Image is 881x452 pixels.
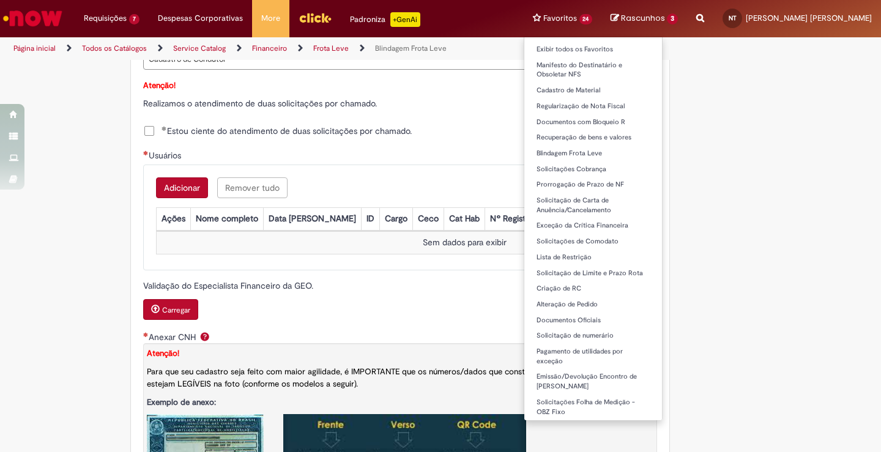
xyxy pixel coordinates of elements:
span: Anexar CNH [149,332,198,343]
button: Carregar anexo de Validação do Especialista Financeiro da GEO. [143,299,198,320]
a: Blindagem Frota Leve [375,43,447,53]
a: Cadastro de Material [524,84,663,97]
span: Usuários [149,150,184,161]
a: Pagamento de utilidades por exceção [524,345,663,368]
a: Documentos Oficiais [524,314,663,327]
a: Exceção da Crítica Financeira [524,219,663,232]
a: Exibir todos os Favoritos [524,43,663,56]
button: Add a row for Usuários [156,177,208,198]
a: Solicitação de Carta de Anuência/Cancelamento [524,194,663,217]
ul: Favoritos [524,37,663,421]
strong: Exemplo de anexo: [147,397,216,407]
span: More [261,12,280,24]
div: Padroniza [350,12,420,27]
span: Rascunhos [621,12,665,24]
span: Validação do Especialista Financeiro da GEO. [143,280,316,291]
a: Solicitação de numerário [524,329,663,343]
a: Solicitações de Comodato [524,235,663,248]
a: Prorrogação de Prazo de NF [524,178,663,191]
th: Nome completo [190,207,263,230]
th: Data [PERSON_NAME] [263,207,361,230]
a: Recuperação de bens e valores [524,131,663,144]
p: Realizamos o atendimento de duas solicitações por chamado. [143,97,657,109]
th: Nº Registro CNH [485,207,559,230]
a: Página inicial [13,43,56,53]
img: click_logo_yellow_360x200.png [299,9,332,27]
p: +GenAi [390,12,420,27]
span: Para que seu cadastro seja feito com maior agilidade, é IMPORTANTE que os números/dados que const... [147,366,613,389]
span: 3 [667,13,678,24]
a: Lista de Restrição [524,251,663,264]
strong: Atenção! [147,348,179,358]
span: Estou ciente do atendimento de duas solicitações por chamado. [162,125,412,137]
ul: Trilhas de página [9,37,578,60]
th: Cat Hab [444,207,485,230]
a: Alteração de Pedido [524,298,663,311]
span: [PERSON_NAME] [PERSON_NAME] [746,13,872,23]
span: Requisições [84,12,127,24]
a: Solicitação de Limite e Prazo Rota [524,267,663,280]
span: 7 [129,14,139,24]
a: Solicitações Folha de Medição - OBZ Fixo [524,396,663,418]
span: Necessários [143,332,149,337]
th: Ceco [412,207,444,230]
a: Todos os Catálogos [82,43,147,53]
a: Criação de RC [524,282,663,295]
span: Favoritos [543,12,577,24]
span: NT [729,14,737,22]
a: Documentos com Bloqueio R [524,116,663,129]
th: ID [361,207,379,230]
small: Carregar [162,305,190,315]
a: Emissão/Devolução Encontro de [PERSON_NAME] [524,370,663,393]
span: Ajuda para Anexar CNH [198,332,212,341]
a: Solicitações Cobrança [524,163,663,176]
a: Rascunhos [611,13,678,24]
img: ServiceNow [1,6,64,31]
span: 24 [579,14,593,24]
th: Ações [156,207,190,230]
strong: Atenção! [143,80,176,91]
a: Blindagem Frota Leve [524,147,663,160]
span: Despesas Corporativas [158,12,243,24]
a: Manifesto do Destinatário e Obsoletar NFS [524,59,663,81]
span: Obrigatório Preenchido [162,126,167,131]
span: Necessários [143,150,149,155]
td: Sem dados para exibir [156,231,773,254]
a: Frota Leve [313,43,349,53]
a: Service Catalog [173,43,226,53]
a: Regularização de Nota Fiscal [524,100,663,113]
th: Cargo [379,207,412,230]
a: Financeiro [252,43,287,53]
